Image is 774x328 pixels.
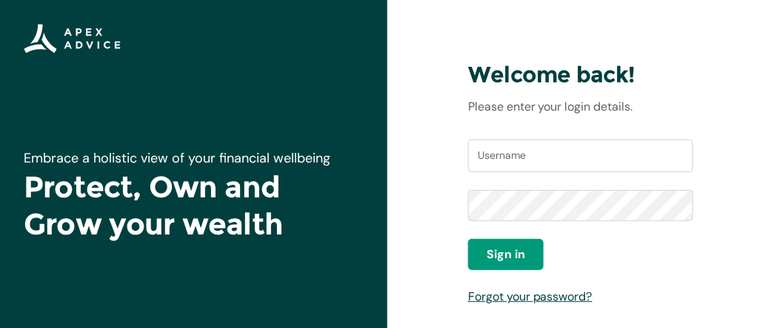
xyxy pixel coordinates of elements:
[468,61,693,89] h3: Welcome back!
[24,168,364,243] h1: Protect, Own and Grow your wealth
[24,24,121,53] img: Apex Advice Group
[468,140,693,172] input: Username
[24,149,330,167] span: Embrace a holistic view of your financial wellbeing
[468,239,544,270] button: Sign in
[468,289,593,304] a: Forgot your password?
[468,98,693,116] p: Please enter your login details.
[487,246,525,263] span: Sign in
